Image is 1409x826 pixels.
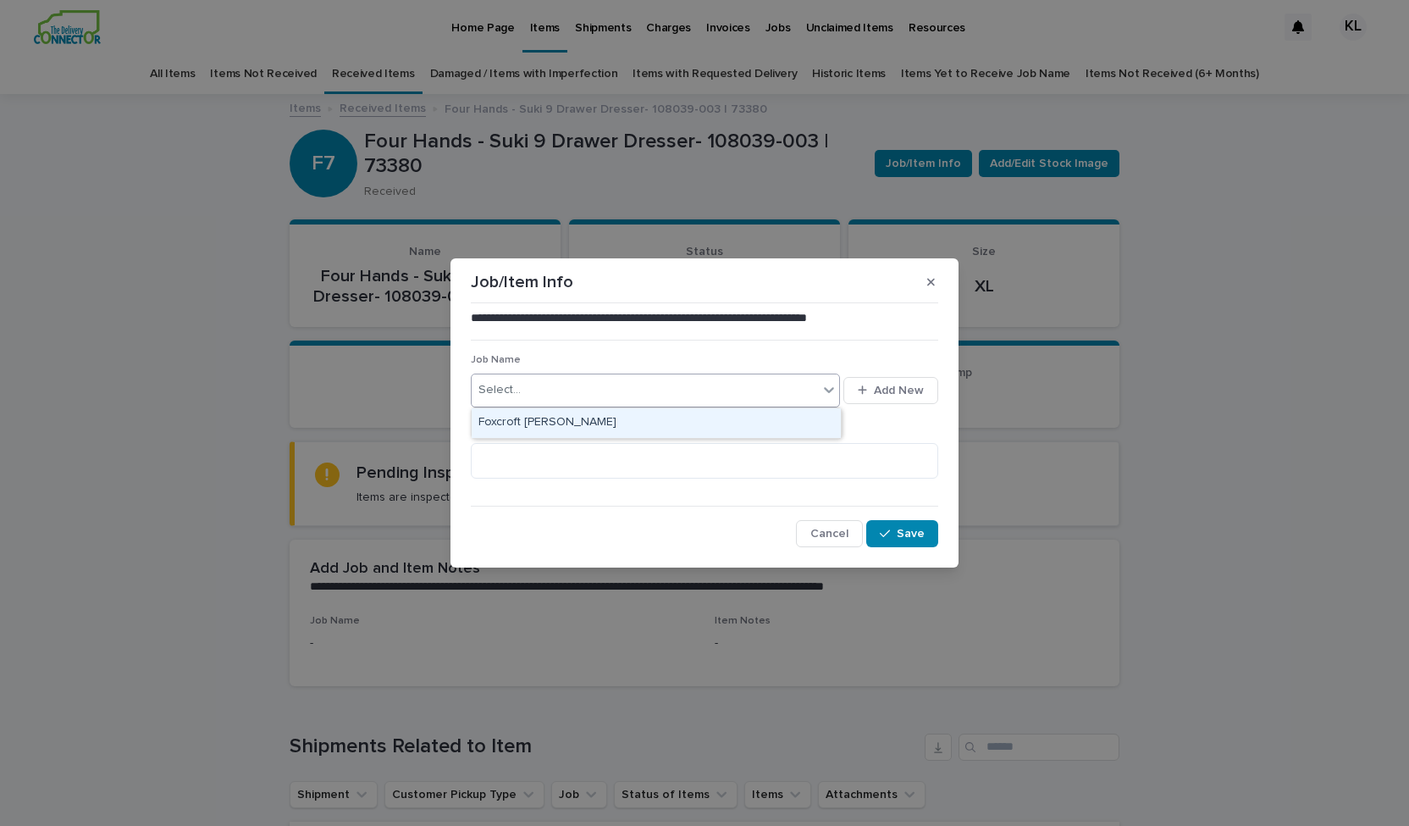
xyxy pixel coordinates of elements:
span: Cancel [810,528,848,540]
span: Job Name [471,355,521,365]
p: Job/Item Info [471,272,573,292]
span: Add New [874,385,924,396]
button: Add New [843,377,938,404]
span: Save [897,528,925,540]
button: Save [866,520,938,547]
div: Foxcroft Woods [472,408,841,438]
div: Select... [478,381,521,399]
button: Cancel [796,520,863,547]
